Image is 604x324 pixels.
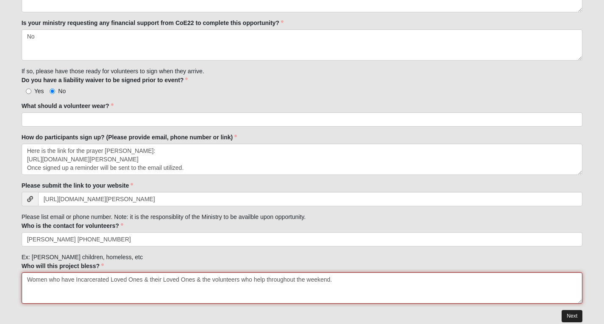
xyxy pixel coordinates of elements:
[22,262,104,270] label: Who will this project bless?
[22,76,188,84] label: Do you have a liability waiver to be signed prior to event?
[58,88,66,94] span: No
[34,88,44,94] span: Yes
[562,310,582,322] a: Next
[22,181,134,190] label: Please submit the link to your website
[22,19,284,27] label: Is your ministry requesting any financial support from CoE22 to complete this opportunity?
[22,102,114,110] label: What should a volunteer wear?
[50,89,55,94] input: No
[22,222,123,230] label: Who is the contact for volunteers?
[22,133,237,141] label: How do participants sign up? (Please provide email, phone number or link)
[26,89,31,94] input: Yes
